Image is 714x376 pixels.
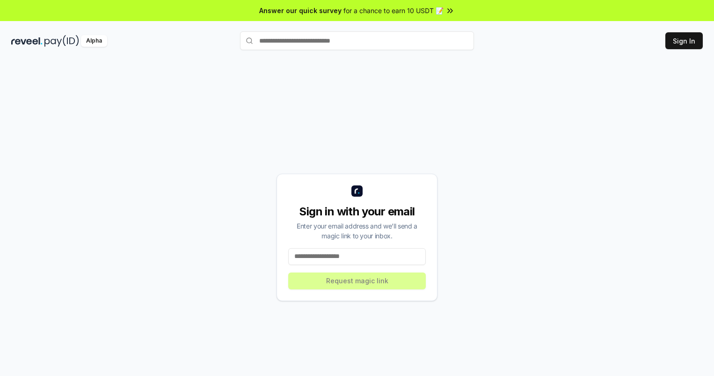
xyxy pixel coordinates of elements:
span: Answer our quick survey [259,6,342,15]
img: logo_small [351,185,363,197]
div: Sign in with your email [288,204,426,219]
div: Alpha [81,35,107,47]
img: pay_id [44,35,79,47]
img: reveel_dark [11,35,43,47]
button: Sign In [665,32,703,49]
div: Enter your email address and we’ll send a magic link to your inbox. [288,221,426,241]
span: for a chance to earn 10 USDT 📝 [343,6,444,15]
